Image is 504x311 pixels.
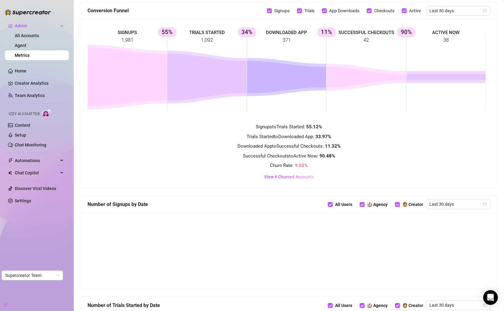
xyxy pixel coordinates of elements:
a: Team Analytics [15,93,45,98]
span: Izzy AI Chatter [9,111,40,117]
a: Setup [15,133,26,138]
span: Chat Copilot [15,168,58,178]
span: Number of Trials Started by Date [88,301,160,309]
span: Successful Checkouts to Active Now : [243,153,335,159]
span: Downloaded App to Successful Checkouts : [237,143,341,149]
a: Settings [15,198,31,203]
strong: 9.52 % [295,163,308,168]
span: Signups to Trials Started : [256,124,322,130]
span: Automations [15,156,58,165]
span: 🏰 Agency [365,302,390,309]
span: Supercreator Team [5,271,59,280]
span: thunderbolt [8,158,13,163]
span: calendar [483,9,487,13]
span: Number of Signups by Date [88,200,148,208]
img: logo-BBDzfeDw.svg [5,9,51,15]
a: Creator Analytics [15,78,64,88]
span: Signups [272,7,292,14]
img: Chat Copilot [8,171,12,175]
img: AI Chatter [42,109,52,118]
span: calendar [483,202,487,206]
span: crown [8,23,13,28]
span: View 4 Churned Accounts [264,174,314,179]
a: Chat Monitoring [15,142,46,147]
span: App Downloads [327,7,362,14]
span: Last 30 days [429,200,486,209]
a: Metrics [15,53,29,58]
span: Last 30 days [429,6,486,15]
span: Admin [15,21,58,31]
span: build [3,302,7,307]
span: 🏰 Agency [365,201,390,208]
span: Checkouts [372,7,397,14]
a: All Accounts [15,33,39,38]
strong: 55.12 % [306,124,322,130]
div: Open Intercom Messenger [483,290,498,305]
span: Churn Rate: [270,163,308,168]
strong: 11.32 % [325,143,341,149]
span: Trials Started to Downloaded App : [247,134,331,139]
div: Conversion Funnel [88,7,267,14]
span: Active [407,7,423,14]
a: Content [15,123,30,128]
span: Trials [302,7,317,14]
span: All Users [333,201,355,208]
a: Discover Viral Videos [15,186,56,191]
strong: 33.97 % [315,134,331,139]
a: Home [15,68,26,73]
span: 🧔 Creator [400,302,426,309]
span: All Users [333,302,355,309]
span: 🧔 Creator [400,201,426,208]
button: View 4 Churned Accounts [262,173,316,181]
strong: 90.48 % [319,153,335,159]
a: Agent [15,43,26,48]
span: Last 30 days [429,301,486,310]
span: calendar [483,303,487,307]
